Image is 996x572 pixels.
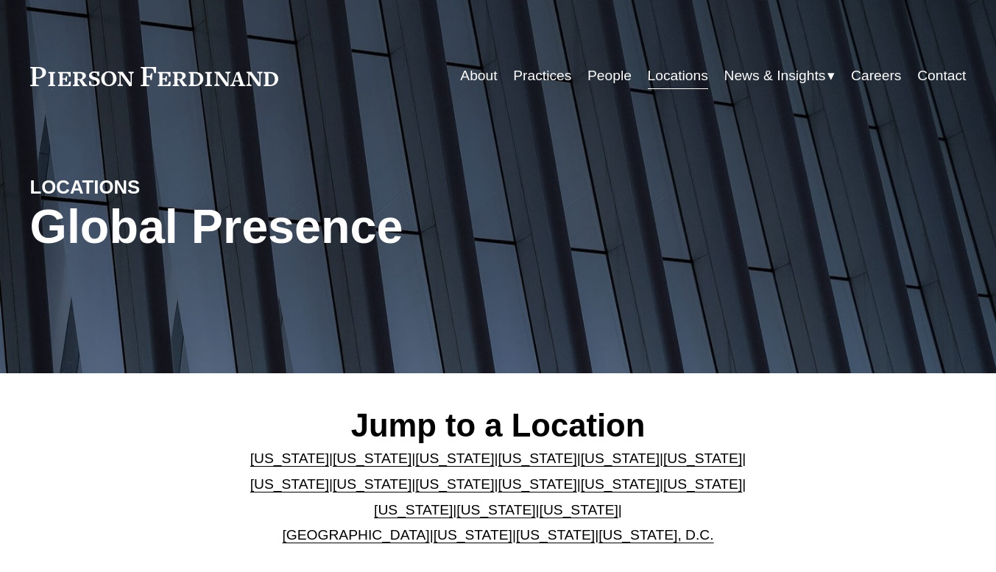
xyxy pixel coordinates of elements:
h1: Global Presence [30,200,654,254]
a: [US_STATE] [415,476,494,492]
a: [US_STATE] [498,451,576,466]
a: Contact [917,62,966,90]
a: Practices [513,62,571,90]
a: [US_STATE] [250,451,329,466]
a: [US_STATE] [540,502,618,518]
a: [US_STATE] [374,502,453,518]
span: News & Insights [724,63,826,89]
p: | | | | | | | | | | | | | | | | | | [225,446,771,548]
a: [GEOGRAPHIC_DATA] [282,527,429,543]
a: [US_STATE], D.C. [598,527,713,543]
a: [US_STATE] [415,451,494,466]
a: [US_STATE] [333,476,412,492]
a: [US_STATE] [456,502,535,518]
a: About [460,62,497,90]
a: [US_STATE] [581,451,660,466]
a: [US_STATE] [516,527,595,543]
a: [US_STATE] [581,476,660,492]
a: People [587,62,632,90]
a: Careers [851,62,901,90]
a: [US_STATE] [250,476,329,492]
a: folder dropdown [724,62,836,90]
a: [US_STATE] [663,451,742,466]
a: Locations [648,62,708,90]
h4: LOCATIONS [30,175,264,200]
a: [US_STATE] [498,476,576,492]
a: [US_STATE] [333,451,412,466]
h2: Jump to a Location [225,406,771,445]
a: [US_STATE] [663,476,742,492]
a: [US_STATE] [434,527,512,543]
